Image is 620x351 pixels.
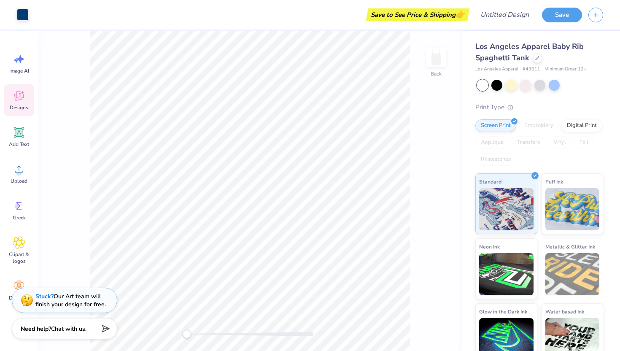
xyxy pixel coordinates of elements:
div: Print Type [475,103,603,112]
span: Water based Ink [545,307,584,316]
span: Greek [13,214,26,221]
div: Save to See Price & Shipping [368,8,467,21]
span: Upload [11,178,27,184]
span: Clipart & logos [5,251,33,265]
span: Los Angeles Apparel Baby Rib Spaghetti Tank [475,41,584,63]
img: Puff Ink [545,188,600,230]
img: Standard [479,188,534,230]
div: Vinyl [548,136,571,149]
div: Foil [574,136,594,149]
div: Applique [475,136,509,149]
div: Accessibility label [183,330,191,338]
div: Screen Print [475,119,516,132]
span: Standard [479,177,501,186]
span: Chat with us. [51,325,86,333]
span: Metallic & Glitter Ink [545,242,595,251]
strong: Stuck? [35,292,54,300]
span: 👉 [456,9,465,19]
div: Rhinestones [475,153,516,166]
div: Digital Print [561,119,602,132]
strong: Need help? [21,325,51,333]
span: Decorate [9,294,29,301]
div: Embroidery [519,119,559,132]
img: Back [428,49,445,66]
span: # 43011 [523,66,540,73]
input: Untitled Design [474,6,536,23]
span: Designs [10,104,28,111]
span: Neon Ink [479,242,500,251]
button: Save [542,8,582,22]
div: Our Art team will finish your design for free. [35,292,106,308]
span: Add Text [9,141,29,148]
img: Metallic & Glitter Ink [545,253,600,295]
span: Glow in the Dark Ink [479,307,527,316]
span: Image AI [9,67,29,74]
div: Transfers [512,136,545,149]
span: Minimum Order: 12 + [545,66,587,73]
img: Neon Ink [479,253,534,295]
div: Back [431,70,442,78]
span: Puff Ink [545,177,563,186]
span: Los Angeles Apparel [475,66,518,73]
